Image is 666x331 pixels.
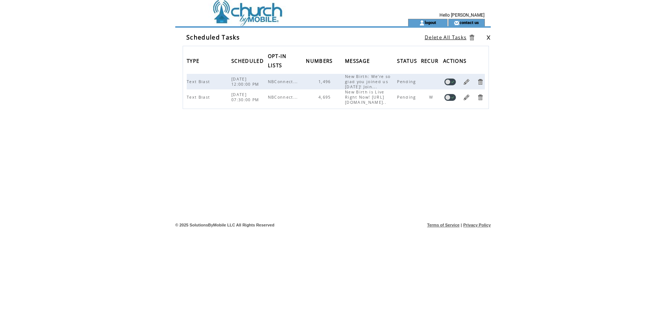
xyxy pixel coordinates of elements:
span: | [461,223,462,227]
img: contact_us_icon.gif [454,20,459,26]
span: New Birth is Live Right Now! [URL][DOMAIN_NAME].. [345,89,388,105]
span: Text Blast [187,79,212,84]
span: Hello [PERSON_NAME] [439,13,484,18]
a: Edit Task [463,94,470,101]
span: Pending [397,79,418,84]
span: [DATE] 12:00:00 PM [231,76,261,87]
a: Edit Task [463,78,470,85]
a: OPT-IN LISTS [268,54,287,67]
a: Terms of Service [427,223,460,227]
span: NBConnect... [268,95,300,100]
a: Disable task [444,78,456,85]
span: [DATE] 07:30:00 PM [231,92,261,102]
span: Scheduled Tasks [186,33,240,41]
a: Delete Task [477,94,484,101]
span: New Birth: We're so glad you joined us [DATE]! Join... [345,74,390,89]
a: Disable task [444,94,456,101]
span: © 2025 SolutionsByMobile LLC All Rights Reserved [175,223,275,227]
a: STATUS [397,58,419,63]
span: SCHEDULED [231,56,266,68]
span: 1,496 [318,79,333,84]
a: contact us [459,20,479,25]
a: Privacy Policy [463,223,491,227]
span: STATUS [397,56,419,68]
a: MESSAGE [345,58,372,63]
a: Delete Task [477,78,484,85]
a: TYPE [187,58,201,63]
a: SCHEDULED [231,58,266,63]
span: MESSAGE [345,56,372,68]
span: OPT-IN LISTS [268,51,287,72]
span: W [429,95,435,100]
span: ACTIONS [443,56,468,68]
span: NUMBERS [306,56,334,68]
span: Pending [397,95,418,100]
a: logout [425,20,436,25]
span: TYPE [187,56,201,68]
a: RECUR [421,58,441,63]
span: NBConnect... [268,79,300,84]
span: RECUR [421,56,441,68]
span: 4,695 [318,95,333,100]
a: NUMBERS [306,58,334,63]
img: account_icon.gif [419,20,425,26]
span: Text Blast [187,95,212,100]
a: Delete All Tasks [425,34,466,41]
